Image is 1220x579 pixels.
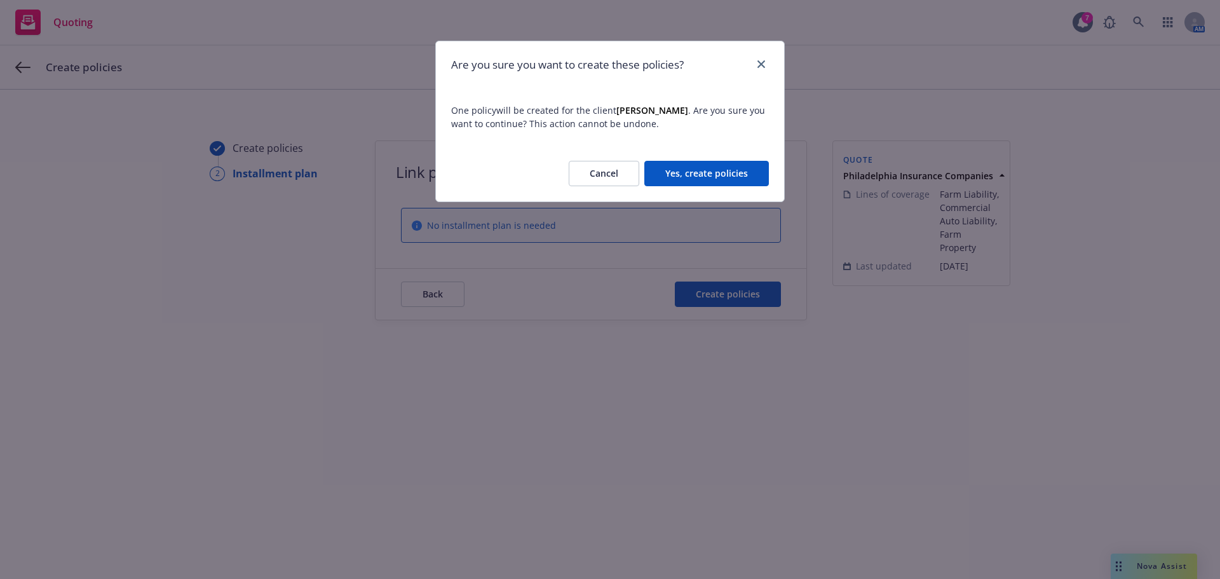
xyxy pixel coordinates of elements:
[569,161,639,186] button: Cancel
[451,57,684,73] h1: Are you sure you want to create these policies?
[644,161,769,186] button: Yes, create policies
[451,104,769,130] span: One policy will be created for the client . Are you sure you want to continue? This action cannot...
[754,57,769,72] a: close
[616,104,688,116] strong: [PERSON_NAME]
